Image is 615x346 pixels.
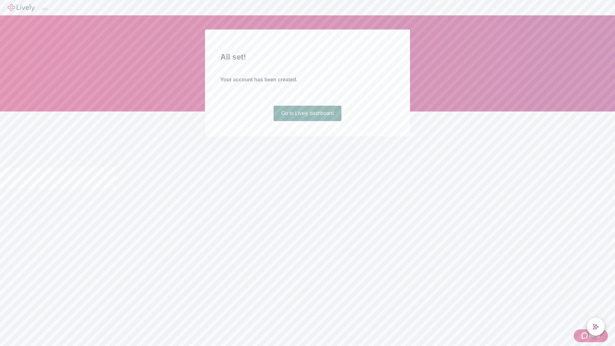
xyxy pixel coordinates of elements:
[581,332,589,340] svg: Zendesk support icon
[574,329,608,342] button: Zendesk support iconHelp
[42,8,47,10] button: Log out
[220,51,395,63] h2: All set!
[589,332,600,340] span: Help
[220,76,395,84] h4: Your account has been created.
[8,4,35,12] img: Lively
[593,324,599,330] svg: Lively AI Assistant
[274,106,342,121] a: Go to Lively dashboard
[587,318,605,336] button: chat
